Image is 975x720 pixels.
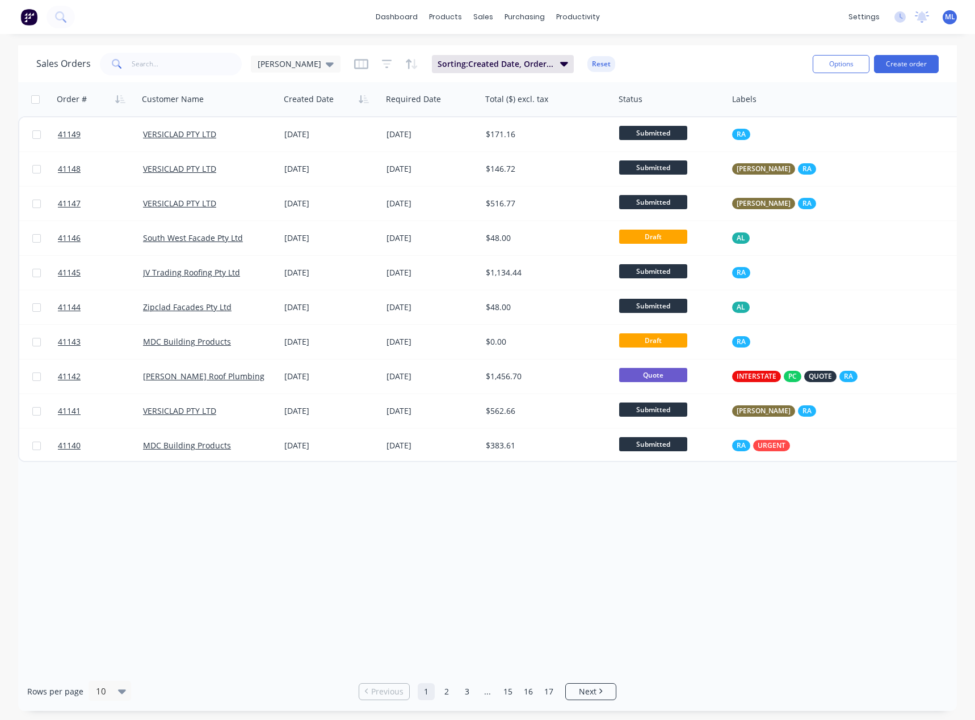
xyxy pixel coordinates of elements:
span: Submitted [619,160,687,175]
img: Factory [20,9,37,26]
a: dashboard [370,9,423,26]
a: Page 3 [459,683,476,700]
div: $562.66 [486,405,604,417]
span: 41142 [58,371,81,382]
div: Labels [732,94,757,105]
div: [DATE] [386,336,477,348]
span: [PERSON_NAME] [737,405,791,417]
a: VERSICLAD PTY LTD [143,198,216,209]
a: 41140 [58,429,143,463]
div: Total ($) excl. tax [485,94,548,105]
a: Page 1 is your current page [418,683,435,700]
a: Previous page [359,686,409,697]
div: [DATE] [284,232,377,244]
button: Create order [874,55,939,73]
span: URGENT [758,440,785,451]
div: settings [843,9,885,26]
span: Sorting: Created Date, Order # [438,58,553,70]
a: Page 16 [520,683,537,700]
a: Page 17 [540,683,557,700]
div: [DATE] [284,267,377,278]
div: $0.00 [486,336,604,348]
a: JV Trading Roofing Pty Ltd [143,267,240,278]
div: $1,456.70 [486,371,604,382]
div: [DATE] [284,440,377,451]
div: $48.00 [486,232,604,244]
span: Quote [619,368,687,382]
span: PC [788,371,797,382]
span: AL [737,302,745,313]
div: [DATE] [386,440,477,451]
a: Page 15 [499,683,516,700]
button: [PERSON_NAME]RA [732,405,816,417]
span: ML [945,12,955,22]
a: 41146 [58,221,143,255]
div: [DATE] [284,302,377,313]
a: [PERSON_NAME] Roof Plumbing [143,371,264,382]
div: [DATE] [284,163,377,175]
div: $1,134.44 [486,267,604,278]
span: Submitted [619,195,687,209]
div: [DATE] [386,129,477,140]
a: Next page [566,686,616,697]
button: Reset [587,56,615,72]
div: Order # [57,94,87,105]
a: 41148 [58,152,143,186]
div: [DATE] [284,198,377,209]
span: RA [802,163,812,175]
a: 41147 [58,187,143,221]
a: VERSICLAD PTY LTD [143,163,216,174]
span: Rows per page [27,686,83,697]
button: RA [732,267,750,278]
button: Sorting:Created Date, Order # [432,55,574,73]
span: RA [802,198,812,209]
a: 41141 [58,394,143,428]
div: Status [619,94,642,105]
span: RA [844,371,853,382]
div: [DATE] [284,336,377,348]
div: [DATE] [284,405,377,417]
span: AL [737,232,745,244]
a: South West Facade Pty Ltd [143,232,243,243]
button: AL [732,302,750,313]
span: Draft [619,230,687,244]
div: [DATE] [284,129,377,140]
a: MDC Building Products [143,440,231,451]
button: Options [813,55,869,73]
span: 41145 [58,267,81,278]
span: Next [579,686,596,697]
button: INTERSTATEPCQUOTERA [732,371,858,382]
div: [DATE] [386,302,477,313]
span: 41144 [58,302,81,313]
span: Submitted [619,264,687,278]
button: RA [732,336,750,348]
input: Search... [132,53,242,75]
h1: Sales Orders [36,58,91,69]
div: productivity [550,9,606,26]
a: VERSICLAD PTY LTD [143,129,216,139]
a: Page 2 [438,683,455,700]
span: 41149 [58,129,81,140]
span: RA [802,405,812,417]
div: [DATE] [386,163,477,175]
div: sales [468,9,499,26]
a: Jump forward [479,683,496,700]
span: Draft [619,333,687,348]
span: RA [737,440,746,451]
span: 41143 [58,336,81,348]
span: Submitted [619,299,687,313]
span: [PERSON_NAME] [737,163,791,175]
div: [DATE] [386,198,477,209]
div: Required Date [386,94,441,105]
div: $171.16 [486,129,604,140]
button: [PERSON_NAME]RA [732,198,816,209]
button: RA [732,129,750,140]
span: 41140 [58,440,81,451]
span: RA [737,336,746,348]
div: [DATE] [386,371,477,382]
a: 41143 [58,325,143,359]
button: AL [732,232,750,244]
span: Submitted [619,437,687,451]
a: 41145 [58,256,143,290]
span: 41147 [58,198,81,209]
